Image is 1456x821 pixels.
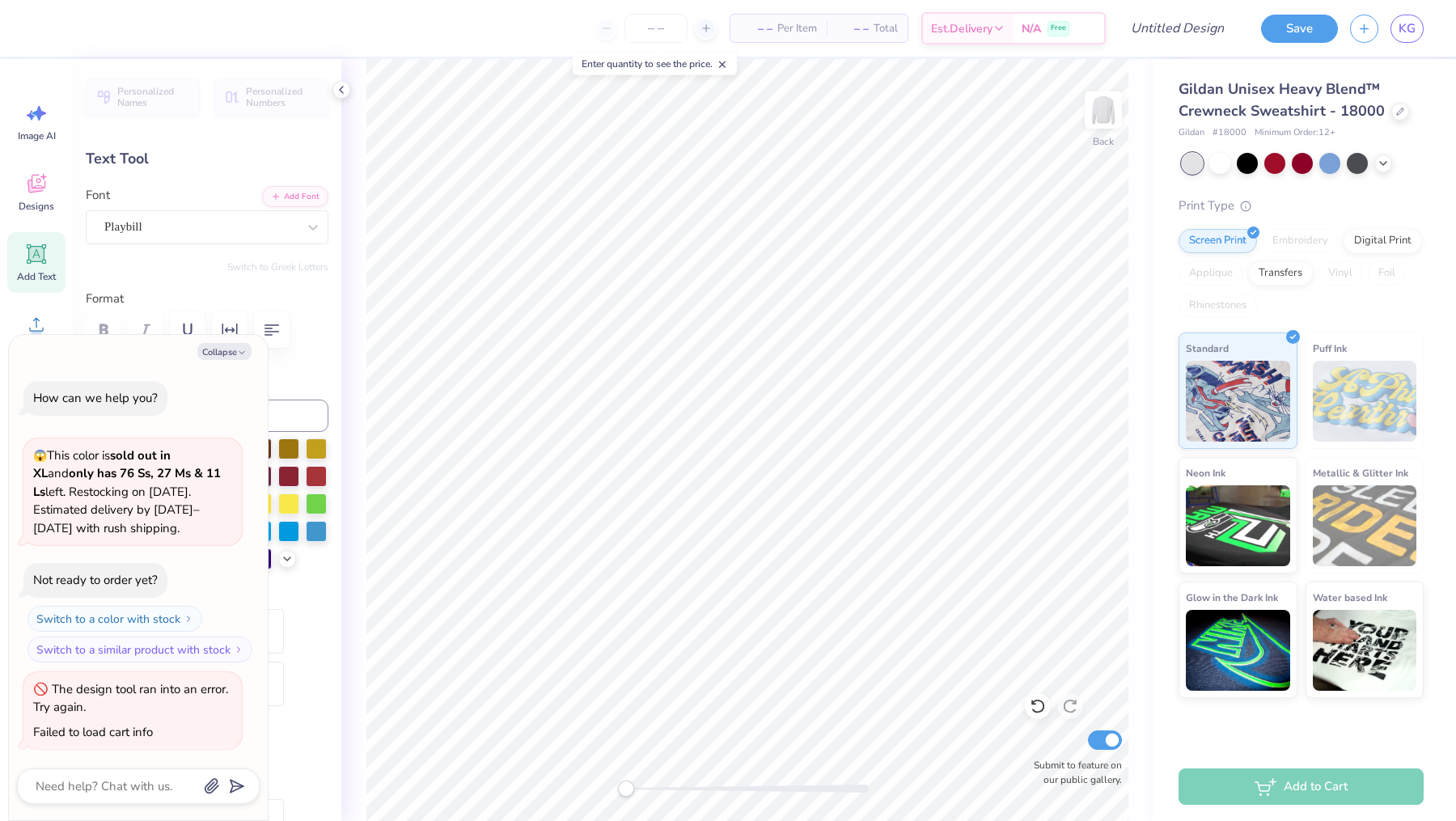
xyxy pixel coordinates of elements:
span: Personalized Numbers [246,86,319,108]
strong: only has 76 Ss, 27 Ms & 11 Ls [33,465,221,500]
a: KG [1390,15,1424,43]
span: – – [836,20,869,37]
span: Image AI [18,129,56,142]
img: Standard [1186,361,1290,442]
span: # 18000 [1213,126,1246,140]
span: KG [1399,19,1416,38]
img: Glow in the Dark Ink [1186,610,1290,691]
div: Transfers [1248,261,1313,286]
img: Puff Ink [1313,361,1417,442]
input: – – [624,14,688,43]
span: Per Item [777,20,817,37]
img: Switch to a similar product with stock [234,645,243,654]
span: Glow in the Dark Ink [1186,589,1278,606]
label: Format [86,290,328,308]
span: Gildan Unisex Heavy Blend™ Crewneck Sweatshirt - 18000 [1179,79,1385,121]
div: Foil [1368,261,1406,286]
div: Back [1093,134,1114,149]
button: Add Font [262,186,328,207]
label: Font [86,186,110,205]
span: Free [1051,23,1066,34]
div: Not ready to order yet? [33,572,158,588]
span: – – [740,20,772,37]
div: Print Type [1179,197,1424,215]
button: Personalized Names [86,78,200,116]
label: Submit to feature on our public gallery. [1025,758,1122,787]
div: Vinyl [1318,261,1363,286]
img: Back [1087,94,1120,126]
div: Rhinestones [1179,294,1257,318]
div: Applique [1179,261,1243,286]
span: Est. Delivery [931,20,993,37]
span: Add Text [17,270,56,283]
div: Failed to load cart info [33,724,153,740]
img: Neon Ink [1186,485,1290,566]
span: Gildan [1179,126,1204,140]
button: Switch to Greek Letters [227,260,328,273]
div: Embroidery [1262,229,1339,253]
span: Metallic & Glitter Ink [1313,464,1408,481]
div: The design tool ran into an error. Try again. [33,681,228,716]
img: Switch to a color with stock [184,614,193,624]
span: Puff Ink [1313,340,1347,357]
span: Water based Ink [1313,589,1387,606]
div: Enter quantity to see the price. [573,53,737,75]
button: Switch to a color with stock [28,606,202,632]
span: Neon Ink [1186,464,1225,481]
span: N/A [1022,20,1041,37]
span: Minimum Order: 12 + [1255,126,1335,140]
span: Standard [1186,340,1229,357]
span: 😱 [33,448,47,463]
button: Collapse [197,343,252,360]
span: Designs [19,200,54,213]
div: How can we help you? [33,390,158,406]
input: Untitled Design [1118,12,1237,44]
div: Accessibility label [618,781,634,797]
div: Digital Print [1344,229,1422,253]
span: This color is and left. Restocking on [DATE]. Estimated delivery by [DATE]–[DATE] with rush shipp... [33,447,221,536]
span: Total [874,20,898,37]
span: Personalized Names [117,86,190,108]
img: Metallic & Glitter Ink [1313,485,1417,566]
button: Switch to a similar product with stock [28,637,252,662]
div: Screen Print [1179,229,1257,253]
button: Save [1261,15,1338,43]
img: Water based Ink [1313,610,1417,691]
button: Personalized Numbers [214,78,328,116]
div: Text Tool [86,148,328,170]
